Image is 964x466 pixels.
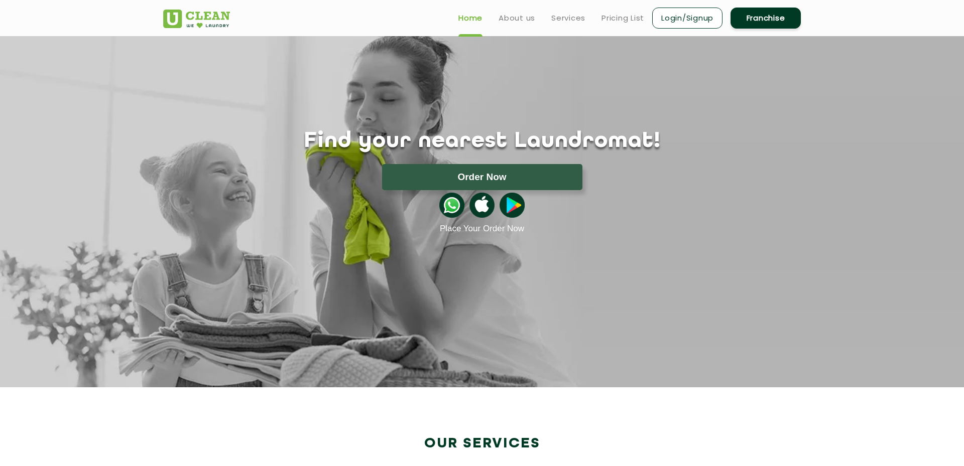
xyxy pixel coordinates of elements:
a: Franchise [731,8,801,29]
a: Place Your Order Now [440,224,524,234]
a: About us [499,12,535,24]
img: playstoreicon.png [500,193,525,218]
a: Home [458,12,483,24]
img: apple-icon.png [469,193,495,218]
img: whatsappicon.png [439,193,464,218]
button: Order Now [382,164,582,190]
a: Services [551,12,585,24]
h2: Our Services [163,435,801,452]
a: Pricing List [601,12,644,24]
img: UClean Laundry and Dry Cleaning [163,10,230,28]
a: Login/Signup [652,8,722,29]
h1: Find your nearest Laundromat! [156,129,808,154]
